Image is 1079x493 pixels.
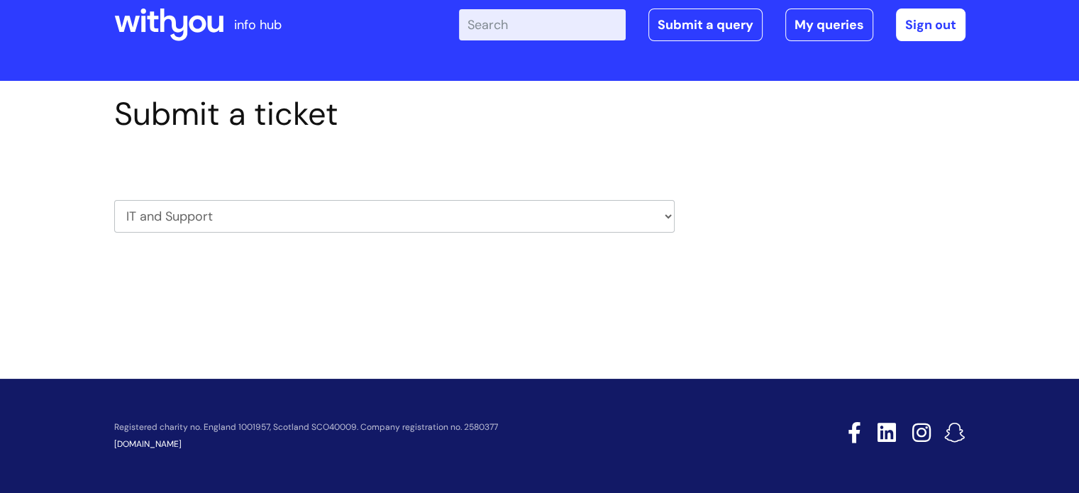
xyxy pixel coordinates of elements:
[785,9,873,41] a: My queries
[114,423,747,432] p: Registered charity no. England 1001957, Scotland SCO40009. Company registration no. 2580377
[648,9,763,41] a: Submit a query
[459,9,626,40] input: Search
[114,95,675,133] h1: Submit a ticket
[896,9,965,41] a: Sign out
[459,9,965,41] div: | -
[114,438,182,450] a: [DOMAIN_NAME]
[234,13,282,36] p: info hub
